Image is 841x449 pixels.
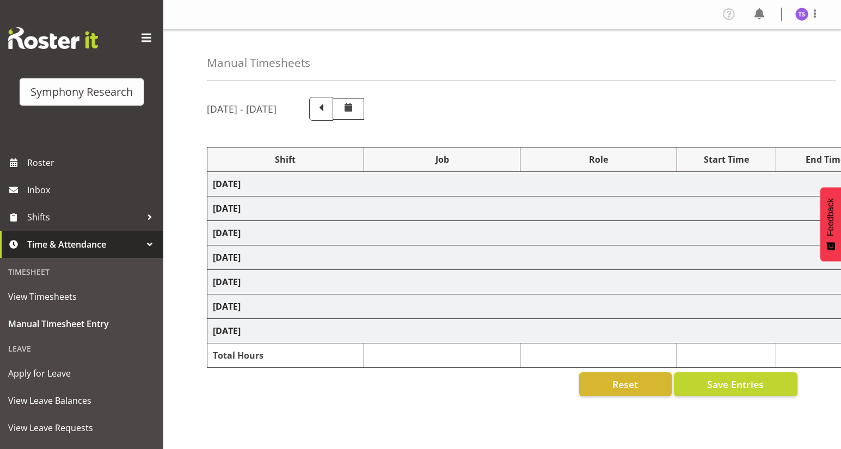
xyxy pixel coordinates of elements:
div: Shift [213,153,358,166]
div: Role [526,153,671,166]
a: View Leave Requests [3,414,161,441]
button: Save Entries [674,372,797,396]
span: View Leave Requests [8,420,155,436]
span: Shifts [27,209,142,225]
button: Reset [579,372,672,396]
a: Apply for Leave [3,360,161,387]
img: Rosterit website logo [8,27,98,49]
span: Save Entries [707,377,764,391]
a: View Leave Balances [3,387,161,414]
td: Total Hours [207,343,364,368]
h5: [DATE] - [DATE] [207,103,277,115]
div: Symphony Research [30,84,133,100]
span: Apply for Leave [8,365,155,382]
div: Job [370,153,515,166]
a: Manual Timesheet Entry [3,310,161,337]
span: Time & Attendance [27,236,142,253]
a: View Timesheets [3,283,161,310]
span: Reset [612,377,638,391]
div: Timesheet [3,261,161,283]
span: Roster [27,155,158,171]
span: Feedback [826,198,836,236]
span: View Timesheets [8,288,155,305]
button: Feedback - Show survey [820,187,841,261]
div: Start Time [683,153,770,166]
span: View Leave Balances [8,392,155,409]
span: Inbox [27,182,158,198]
div: Leave [3,337,161,360]
span: Manual Timesheet Entry [8,316,155,332]
h4: Manual Timesheets [207,57,310,69]
img: titi-strickland1975.jpg [795,8,808,21]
